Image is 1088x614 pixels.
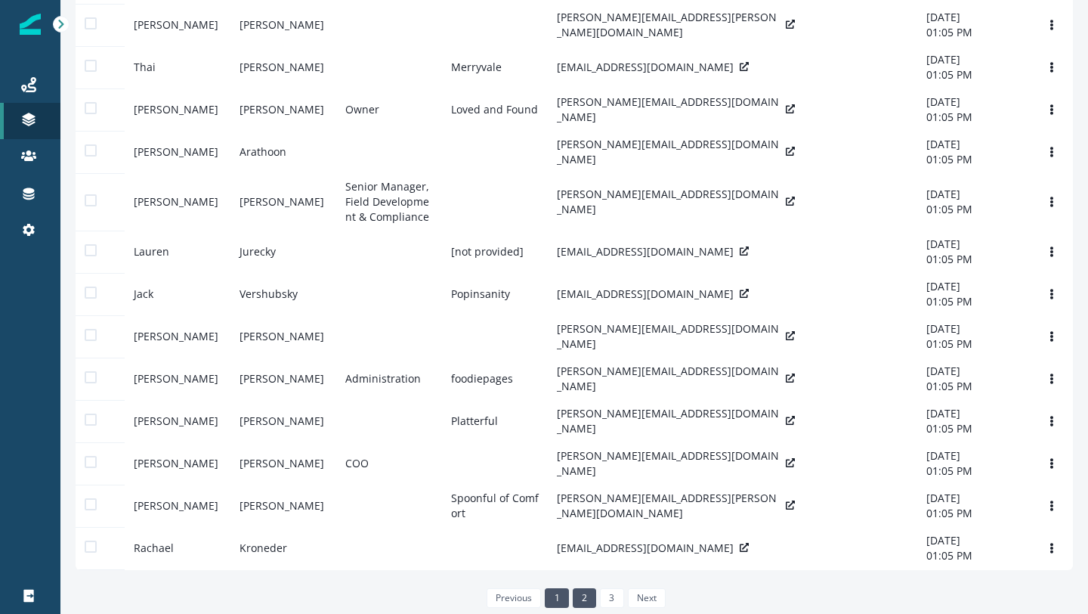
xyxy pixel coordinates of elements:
p: [EMAIL_ADDRESS][DOMAIN_NAME] [557,287,734,302]
p: 01:05 PM [926,464,1022,479]
button: Options [1040,325,1064,348]
td: Jack [125,273,230,315]
p: [DATE] [926,187,1022,202]
p: 01:05 PM [926,548,1022,563]
p: [DATE] [926,237,1022,252]
td: [not provided] [442,231,548,273]
p: 01:05 PM [926,336,1022,352]
p: 01:05 PM [926,379,1022,394]
a: Page 2 [573,588,596,608]
td: [PERSON_NAME] [230,485,336,527]
td: [PERSON_NAME] [230,400,336,442]
td: Merryvale [442,46,548,88]
td: Platterful [442,400,548,442]
td: Kroneder [230,527,336,569]
p: [DATE] [926,279,1022,294]
td: Arathoon [230,131,336,173]
p: [PERSON_NAME][EMAIL_ADDRESS][DOMAIN_NAME] [557,448,780,479]
td: [PERSON_NAME] [125,400,230,442]
p: [PERSON_NAME][EMAIL_ADDRESS][PERSON_NAME][DOMAIN_NAME] [557,10,780,40]
p: [DATE] [926,10,1022,25]
p: 01:05 PM [926,152,1022,167]
p: [DATE] [926,491,1022,506]
td: [PERSON_NAME] [230,46,336,88]
td: Senior Manager, Field Development & Compliance [336,173,442,231]
button: Options [1040,283,1064,305]
p: 01:05 PM [926,67,1022,82]
td: [PERSON_NAME] [125,88,230,131]
a: Page 1 is your current page [545,588,568,608]
p: [DATE] [926,321,1022,336]
p: 01:05 PM [926,506,1022,521]
p: 01:05 PM [926,294,1022,309]
p: 01:05 PM [926,421,1022,436]
button: Options [1040,14,1064,36]
td: Popinsanity [442,273,548,315]
p: [PERSON_NAME][EMAIL_ADDRESS][PERSON_NAME][DOMAIN_NAME] [557,491,780,521]
p: 01:05 PM [926,25,1022,40]
p: [DATE] [926,406,1022,421]
button: Options [1040,537,1064,560]
p: [PERSON_NAME][EMAIL_ADDRESS][DOMAIN_NAME] [557,187,780,217]
button: Options [1040,452,1064,475]
a: Page 3 [600,588,623,608]
p: 01:05 PM [926,252,1022,267]
td: [PERSON_NAME] [125,131,230,173]
td: Owner [336,88,442,131]
img: Inflection [20,14,41,35]
p: [EMAIL_ADDRESS][DOMAIN_NAME] [557,541,734,556]
button: Options [1040,367,1064,390]
td: foodiepages [442,358,548,400]
p: [PERSON_NAME][EMAIL_ADDRESS][DOMAIN_NAME] [557,137,780,167]
td: COO [336,442,442,485]
p: 01:05 PM [926,202,1022,217]
button: Options [1040,141,1064,163]
td: [PERSON_NAME] [125,173,230,231]
p: [PERSON_NAME][EMAIL_ADDRESS][DOMAIN_NAME] [557,95,780,125]
button: Options [1040,240,1064,263]
td: Spoonful of Comfort [442,485,548,527]
p: [DATE] [926,52,1022,67]
p: [PERSON_NAME][EMAIL_ADDRESS][DOMAIN_NAME] [557,406,780,436]
ul: Pagination [483,588,666,608]
button: Options [1040,191,1064,213]
td: [PERSON_NAME] [230,173,336,231]
p: [EMAIL_ADDRESS][DOMAIN_NAME] [557,244,734,259]
p: [PERSON_NAME][EMAIL_ADDRESS][DOMAIN_NAME] [557,321,780,352]
td: [PERSON_NAME] [230,358,336,400]
td: [PERSON_NAME] [125,442,230,485]
td: Administration [336,358,442,400]
td: [PERSON_NAME] [125,315,230,358]
p: [EMAIL_ADDRESS][DOMAIN_NAME] [557,60,734,75]
button: Options [1040,56,1064,79]
td: Lauren [125,231,230,273]
p: [DATE] [926,448,1022,464]
td: Vershubsky [230,273,336,315]
td: [PERSON_NAME] [230,4,336,46]
td: Loved and Found [442,88,548,131]
p: 01:05 PM [926,110,1022,125]
td: [PERSON_NAME] [125,4,230,46]
td: [PERSON_NAME] [230,315,336,358]
p: [DATE] [926,533,1022,548]
a: Next page [628,588,666,608]
button: Options [1040,410,1064,433]
td: Thai [125,46,230,88]
button: Options [1040,98,1064,121]
td: [PERSON_NAME] [230,88,336,131]
td: Jurecky [230,231,336,273]
td: [PERSON_NAME] [125,485,230,527]
p: [DATE] [926,95,1022,110]
td: [PERSON_NAME] [125,358,230,400]
td: [PERSON_NAME] [230,442,336,485]
button: Options [1040,495,1064,517]
p: [DATE] [926,137,1022,152]
p: [PERSON_NAME][EMAIL_ADDRESS][DOMAIN_NAME] [557,364,780,394]
td: Rachael [125,527,230,569]
p: [DATE] [926,364,1022,379]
